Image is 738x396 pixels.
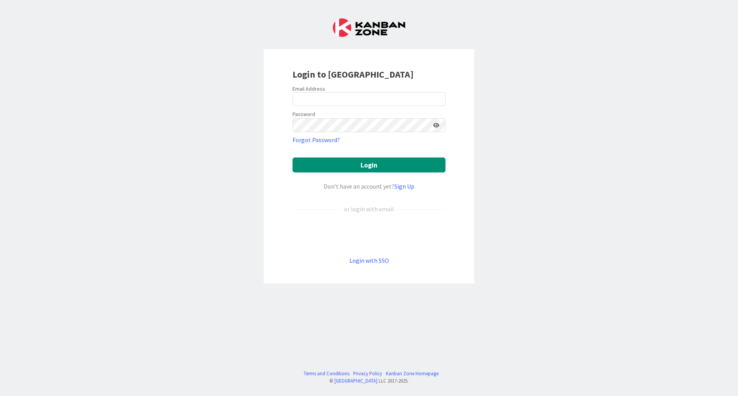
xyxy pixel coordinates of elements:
div: © LLC 2017- 2025 . [300,377,439,384]
label: Email Address [293,85,325,92]
label: Password [293,110,315,118]
iframe: Kirjaudu Google-tilillä -painike [289,226,449,243]
div: Don’t have an account yet? [293,182,445,191]
div: or login with email [342,204,396,214]
img: Kanban Zone [333,18,405,37]
a: Terms and Conditions [304,370,349,377]
a: Kanban Zone Homepage [386,370,439,377]
b: Login to [GEOGRAPHIC_DATA] [293,68,414,80]
button: Login [293,157,445,172]
a: Login with SSO [349,257,389,264]
a: Sign Up [394,182,414,190]
a: Forgot Password? [293,135,340,144]
a: [GEOGRAPHIC_DATA] [334,378,377,384]
a: Privacy Policy [353,370,382,377]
